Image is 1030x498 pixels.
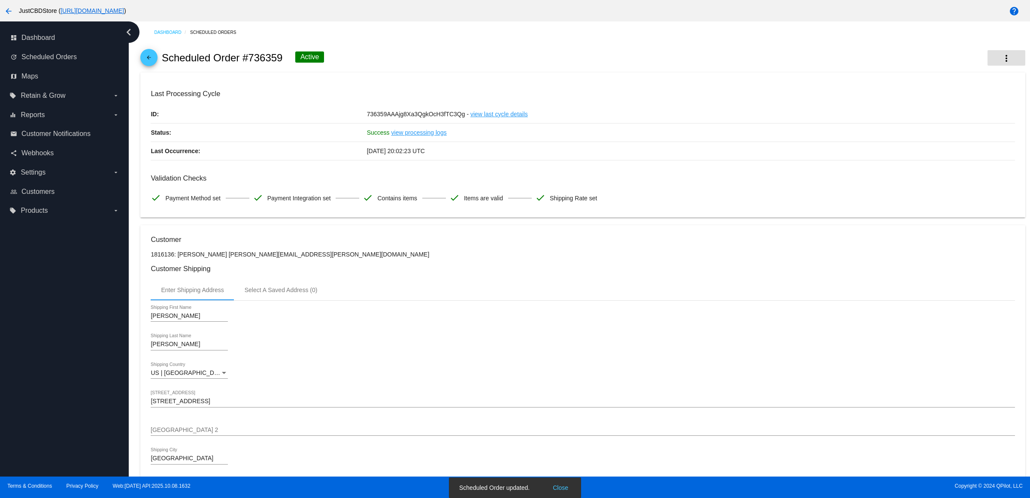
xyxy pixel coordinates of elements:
p: Last Occurrence: [151,142,367,160]
i: arrow_drop_down [112,92,119,99]
span: Retain & Grow [21,92,65,100]
simple-snack-bar: Scheduled Order updated. [459,483,571,492]
input: Shipping Last Name [151,341,228,348]
i: dashboard [10,34,17,41]
mat-icon: check [535,193,545,203]
p: Status: [151,124,367,142]
mat-icon: check [253,193,263,203]
div: Select A Saved Address (0) [245,287,318,293]
i: map [10,73,17,80]
span: Reports [21,111,45,119]
a: Scheduled Orders [190,26,244,39]
i: local_offer [9,207,16,214]
mat-select: Shipping Country [151,370,228,377]
a: dashboard Dashboard [10,31,119,45]
span: Webhooks [21,149,54,157]
button: Close [550,483,571,492]
h3: Last Processing Cycle [151,90,1015,98]
a: email Customer Notifications [10,127,119,141]
i: equalizer [9,112,16,118]
h3: Validation Checks [151,174,1015,182]
mat-icon: check [151,193,161,203]
a: view processing logs [391,124,447,142]
mat-icon: more_vert [1001,53,1012,63]
i: people_outline [10,188,17,195]
a: Dashboard [154,26,190,39]
span: Dashboard [21,34,55,42]
span: Customer Notifications [21,130,91,138]
mat-icon: help [1009,6,1019,16]
a: view last cycle details [470,105,528,123]
mat-icon: check [449,193,460,203]
span: Items are valid [464,189,503,207]
a: share Webhooks [10,146,119,160]
span: Settings [21,169,45,176]
i: chevron_left [122,25,136,39]
span: Maps [21,72,38,80]
mat-icon: arrow_back [3,6,14,16]
a: Web:[DATE] API:2025.10.08.1632 [113,483,191,489]
h3: Customer Shipping [151,265,1015,273]
i: arrow_drop_down [112,207,119,214]
input: Shipping Street 2 [151,427,1015,434]
div: Active [295,51,324,63]
h3: Customer [151,235,1015,244]
input: Shipping First Name [151,313,228,320]
span: Payment Integration set [267,189,331,207]
i: local_offer [9,92,16,99]
p: ID: [151,105,367,123]
a: Terms & Conditions [7,483,52,489]
i: settings [9,169,16,176]
span: Payment Method set [165,189,220,207]
span: Customers [21,188,55,196]
mat-icon: arrow_back [144,54,154,65]
input: Shipping Street 1 [151,398,1015,405]
span: Contains items [377,189,417,207]
div: Enter Shipping Address [161,287,224,293]
i: update [10,54,17,60]
a: [URL][DOMAIN_NAME] [61,7,124,14]
h2: Scheduled Order #736359 [162,52,283,64]
span: 736359AAAjg8Xa3QgkOcH3fTC3Qg - [367,111,469,118]
span: US | [GEOGRAPHIC_DATA] [151,369,227,376]
span: Products [21,207,48,214]
mat-icon: check [363,193,373,203]
a: Privacy Policy [67,483,99,489]
span: [DATE] 20:02:23 UTC [367,148,425,154]
p: 1816136: [PERSON_NAME] [PERSON_NAME][EMAIL_ADDRESS][PERSON_NAME][DOMAIN_NAME] [151,251,1015,258]
input: Shipping City [151,455,228,462]
a: map Maps [10,69,119,83]
span: Scheduled Orders [21,53,77,61]
a: people_outline Customers [10,185,119,199]
i: email [10,130,17,137]
i: share [10,150,17,157]
span: JustCBDStore ( ) [19,7,126,14]
a: update Scheduled Orders [10,50,119,64]
i: arrow_drop_down [112,169,119,176]
span: Success [367,129,390,136]
span: Shipping Rate set [550,189,597,207]
span: Copyright © 2024 QPilot, LLC [522,483,1023,489]
i: arrow_drop_down [112,112,119,118]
